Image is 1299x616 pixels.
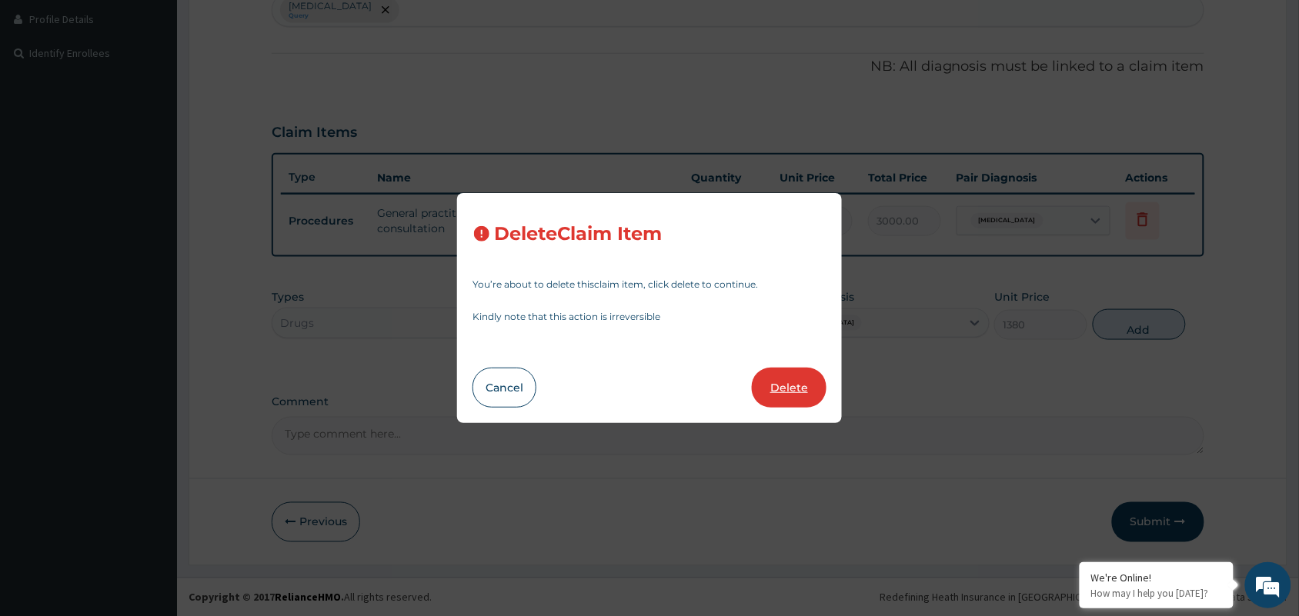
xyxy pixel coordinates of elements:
[1091,587,1222,600] p: How may I help you today?
[80,86,259,106] div: Chat with us now
[473,280,826,289] p: You’re about to delete this claim item , click delete to continue.
[1091,571,1222,584] div: We're Online!
[473,312,826,321] p: Kindly note that this action is irreversible
[473,368,536,408] button: Cancel
[28,77,62,115] img: d_794563401_company_1708531726252_794563401
[89,194,212,349] span: We're online!
[752,368,826,408] button: Delete
[494,224,662,245] h3: Delete Claim Item
[252,8,289,45] div: Minimize live chat window
[8,420,293,474] textarea: Type your message and hit 'Enter'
